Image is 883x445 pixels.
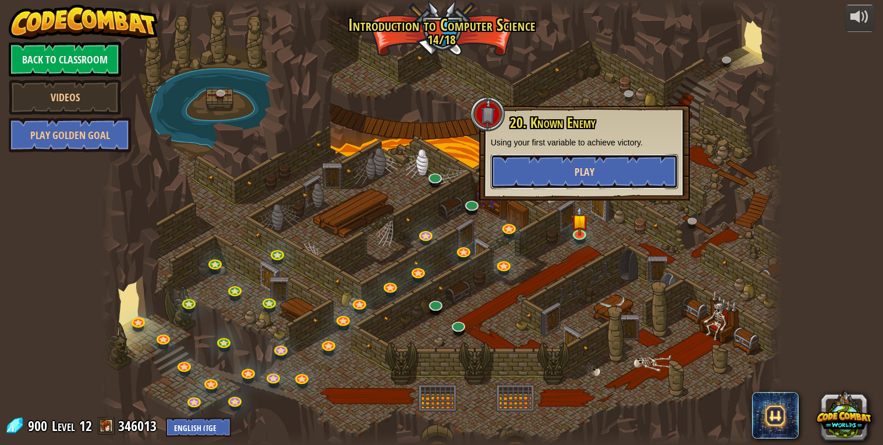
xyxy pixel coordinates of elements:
[491,137,678,148] p: Using your first variable to achieve victory.
[575,165,594,179] span: Play
[9,118,131,152] a: Play Golden Goal
[52,416,75,436] span: Level
[510,113,595,133] span: 20. Known Enemy
[845,5,874,32] button: Adjust volume
[491,154,678,189] button: Play
[118,416,160,435] a: 346013
[9,5,158,40] img: CodeCombat - Learn how to code by playing a game
[571,206,588,236] img: level-banner-started.png
[9,42,121,77] a: Back to Classroom
[28,416,51,435] span: 900
[9,80,121,115] a: Videos
[79,416,92,435] span: 12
